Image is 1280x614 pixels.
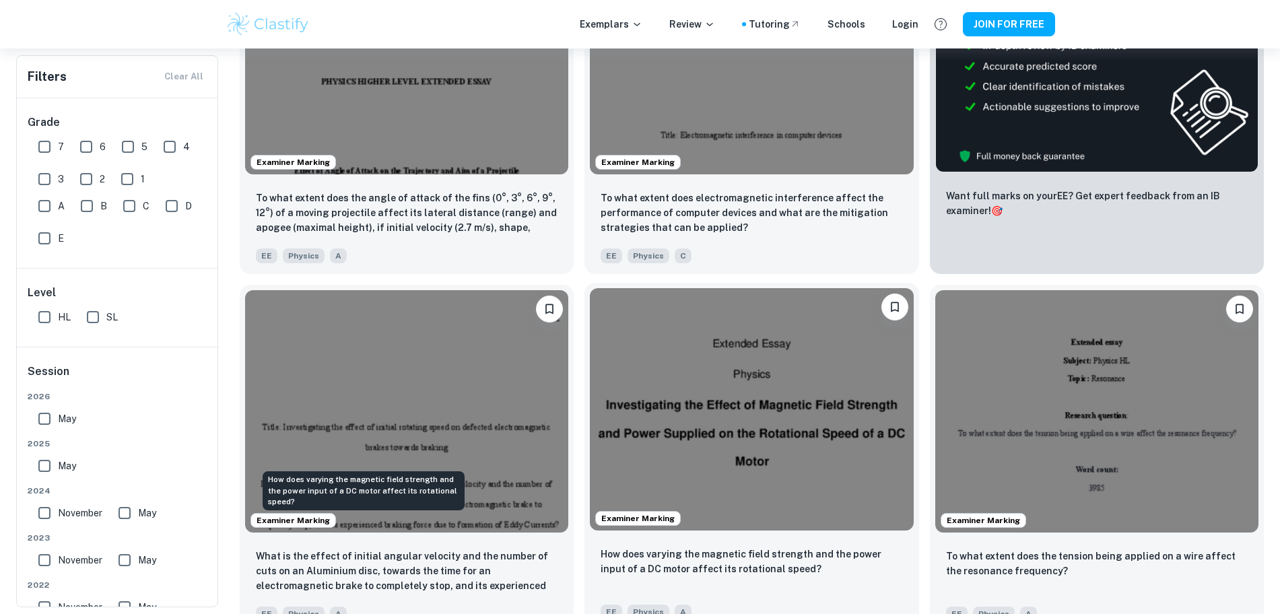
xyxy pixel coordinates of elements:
span: May [138,506,156,520]
span: 2024 [28,485,208,497]
img: Physics EE example thumbnail: To what extent does the tension being a [935,290,1258,533]
span: 7 [58,139,64,154]
p: To what extent does electromagnetic interference affect the performance of computer devices and w... [601,191,902,235]
span: EE [601,248,622,263]
span: A [330,248,347,263]
span: May [138,553,156,568]
button: Please log in to bookmark exemplars [881,294,908,320]
button: JOIN FOR FREE [963,12,1055,36]
span: 5 [141,139,147,154]
button: Help and Feedback [929,13,952,36]
span: EE [256,248,277,263]
span: B [100,199,107,213]
span: 6 [100,139,106,154]
span: 3 [58,172,64,186]
span: 4 [183,139,190,154]
span: 2 [100,172,105,186]
span: Examiner Marking [596,512,680,524]
h6: Level [28,285,208,301]
a: Tutoring [749,17,801,32]
a: Schools [828,17,865,32]
p: To what extent does the angle of attack of the fins (0°, 3°, 6°, 9°, 12°) of a moving projectile ... [256,191,558,236]
span: Examiner Marking [596,156,680,168]
span: A [58,199,65,213]
span: 2026 [28,390,208,403]
span: Physics [283,248,325,263]
a: Login [892,17,918,32]
span: 1 [141,172,145,186]
span: C [675,248,692,263]
span: May [58,458,76,473]
span: 2023 [28,532,208,544]
button: Please log in to bookmark exemplars [536,296,563,322]
img: Physics EE example thumbnail: How does varying the magnetic field stre [590,288,913,531]
p: Exemplars [580,17,642,32]
button: Please log in to bookmark exemplars [1226,296,1253,322]
span: C [143,199,149,213]
span: HL [58,310,71,325]
p: How does varying the magnetic field strength and the power input of a DC motor affect its rotatio... [601,547,902,576]
img: Physics EE example thumbnail: What is the effect of initial angular ve [245,290,568,533]
span: 🎯 [991,205,1003,216]
span: 2022 [28,579,208,591]
span: E [58,231,64,246]
img: Clastify logo [226,11,311,38]
p: Review [669,17,715,32]
h6: Session [28,364,208,390]
h6: Filters [28,67,67,86]
span: Examiner Marking [251,514,335,526]
span: November [58,506,102,520]
h6: Grade [28,114,208,131]
span: November [58,553,102,568]
span: 2025 [28,438,208,450]
p: Want full marks on your EE ? Get expert feedback from an IB examiner! [946,189,1248,218]
div: How does varying the magnetic field strength and the power input of a DC motor affect its rotatio... [263,471,465,510]
p: What is the effect of initial angular velocity and the number of cuts on an Aluminium disc, towar... [256,549,558,594]
span: May [58,411,76,426]
p: To what extent does the tension being applied on a wire affect the resonance frequency? [946,549,1248,578]
span: SL [106,310,118,325]
span: Physics [628,248,669,263]
span: D [185,199,192,213]
span: Examiner Marking [251,156,335,168]
span: Examiner Marking [941,514,1025,526]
